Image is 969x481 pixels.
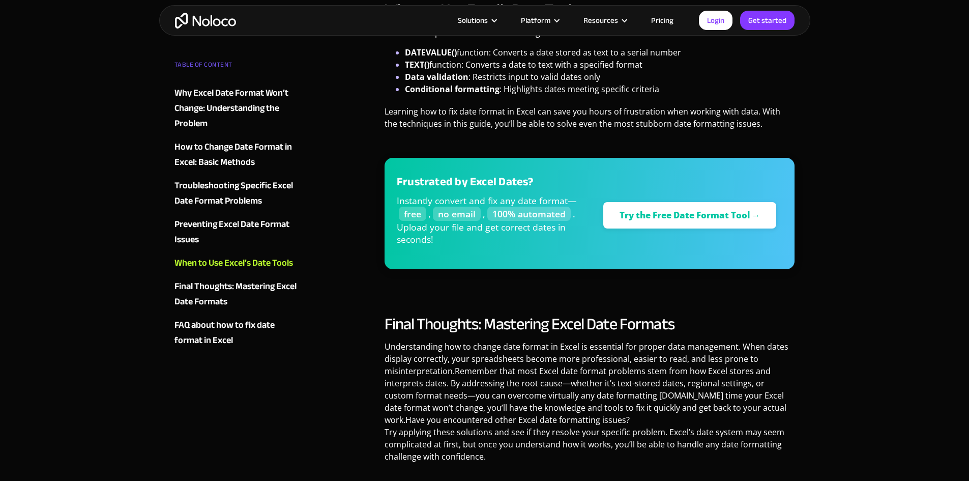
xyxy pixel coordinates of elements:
a: home [175,13,236,29]
li: function: Converts a date to text with a specified format [405,59,795,71]
h3: Frustrated by Excel Dates? [397,174,585,189]
a: How to Change Date Format in Excel: Basic Methods [174,139,298,170]
a: Pricing [638,14,686,27]
div: Solutions [445,14,508,27]
span: 100% automated [487,207,571,221]
span: free [399,207,426,221]
div: Platform [521,14,550,27]
li: function: Converts a date stored as text to a serial number [405,46,795,59]
div: Platform [508,14,571,27]
a: Login [699,11,732,30]
a: When to Use Excel’s Date Tools [174,256,298,271]
strong: DATEVALUE() [405,47,457,58]
li: : Highlights dates meeting specific criteria [405,83,795,95]
strong: Data validation [405,71,468,82]
strong: TEXT() [405,59,429,70]
a: Get started [740,11,795,30]
a: Preventing Excel Date Format Issues [174,217,298,247]
a: FAQ about how to fix date format in Excel [174,318,298,348]
a: Try the Free Date Format Tool → [603,202,777,229]
a: Final Thoughts: Mastering Excel Date Formats [174,279,298,309]
div: Resources [583,14,618,27]
h2: Final Thoughts: Mastering Excel Date Formats [385,314,795,334]
a: Troubleshooting Specific Excel Date Format Problems [174,178,298,209]
div: Resources [571,14,638,27]
div: TABLE OF CONTENT [174,57,298,77]
p: Understanding how to change date format in Excel is essential for proper data management. When da... [385,341,795,470]
div: Solutions [458,14,488,27]
div: When to Use Excel’s Date Tools [174,256,293,271]
li: : Restricts input to valid dates only [405,71,795,83]
a: Why Excel Date Format Won’t Change: Understanding the Problem [174,86,298,131]
p: Learning how to fix date format in Excel can save you hours of frustration when working with data... [385,105,795,137]
span: no email [433,207,481,221]
strong: Conditional formatting [405,83,500,95]
p: Instantly convert and fix any date format— , , . Upload your file and get correct dates in seconds! [397,194,585,253]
